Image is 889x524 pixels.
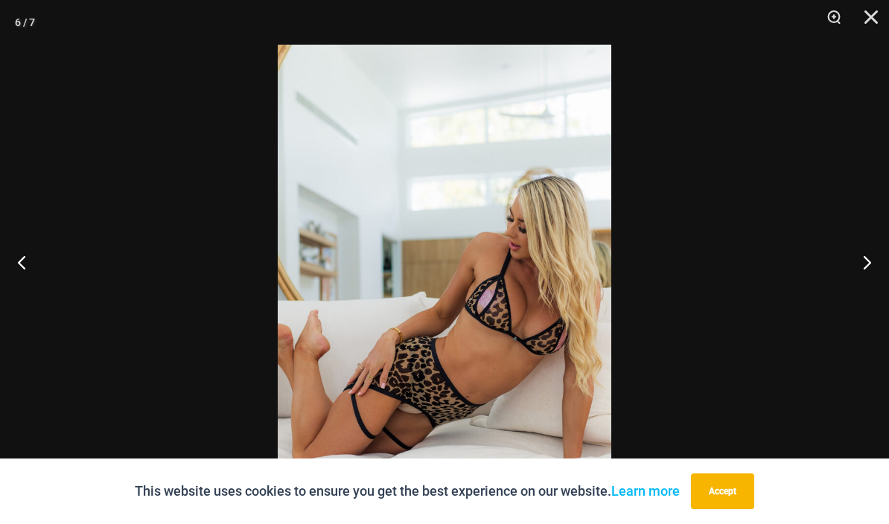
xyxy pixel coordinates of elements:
[15,11,35,33] div: 6 / 7
[611,483,680,499] a: Learn more
[833,225,889,299] button: Next
[691,473,754,509] button: Accept
[135,480,680,502] p: This website uses cookies to ensure you get the best experience on our website.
